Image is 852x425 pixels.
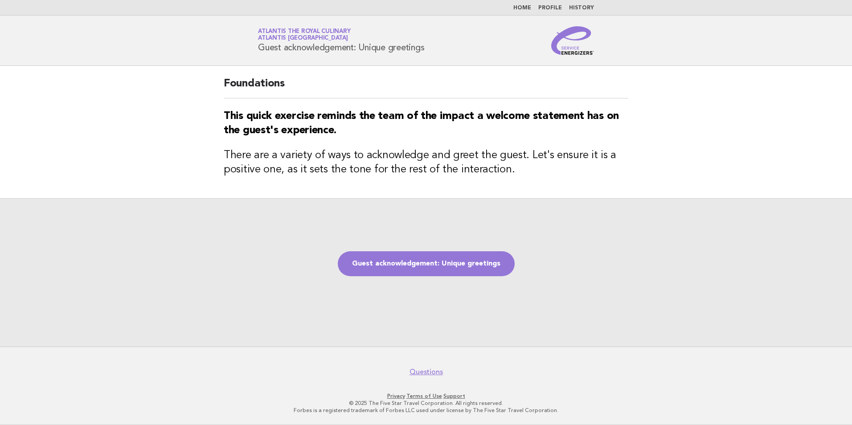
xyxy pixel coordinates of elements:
[538,5,562,11] a: Profile
[224,77,628,98] h2: Foundations
[443,393,465,399] a: Support
[258,29,424,52] h1: Guest acknowledgement: Unique greetings
[224,111,619,136] strong: This quick exercise reminds the team of the impact a welcome statement has on the guest's experie...
[410,368,443,376] a: Questions
[258,36,348,41] span: Atlantis [GEOGRAPHIC_DATA]
[258,29,350,41] a: Atlantis the Royal CulinaryAtlantis [GEOGRAPHIC_DATA]
[153,407,699,414] p: Forbes is a registered trademark of Forbes LLC used under license by The Five Star Travel Corpora...
[513,5,531,11] a: Home
[153,400,699,407] p: © 2025 The Five Star Travel Corporation. All rights reserved.
[551,26,594,55] img: Service Energizers
[153,392,699,400] p: · ·
[224,148,628,177] h3: There are a variety of ways to acknowledge and greet the guest. Let's ensure it is a positive one...
[569,5,594,11] a: History
[387,393,405,399] a: Privacy
[338,251,515,276] a: Guest acknowledgement: Unique greetings
[406,393,442,399] a: Terms of Use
